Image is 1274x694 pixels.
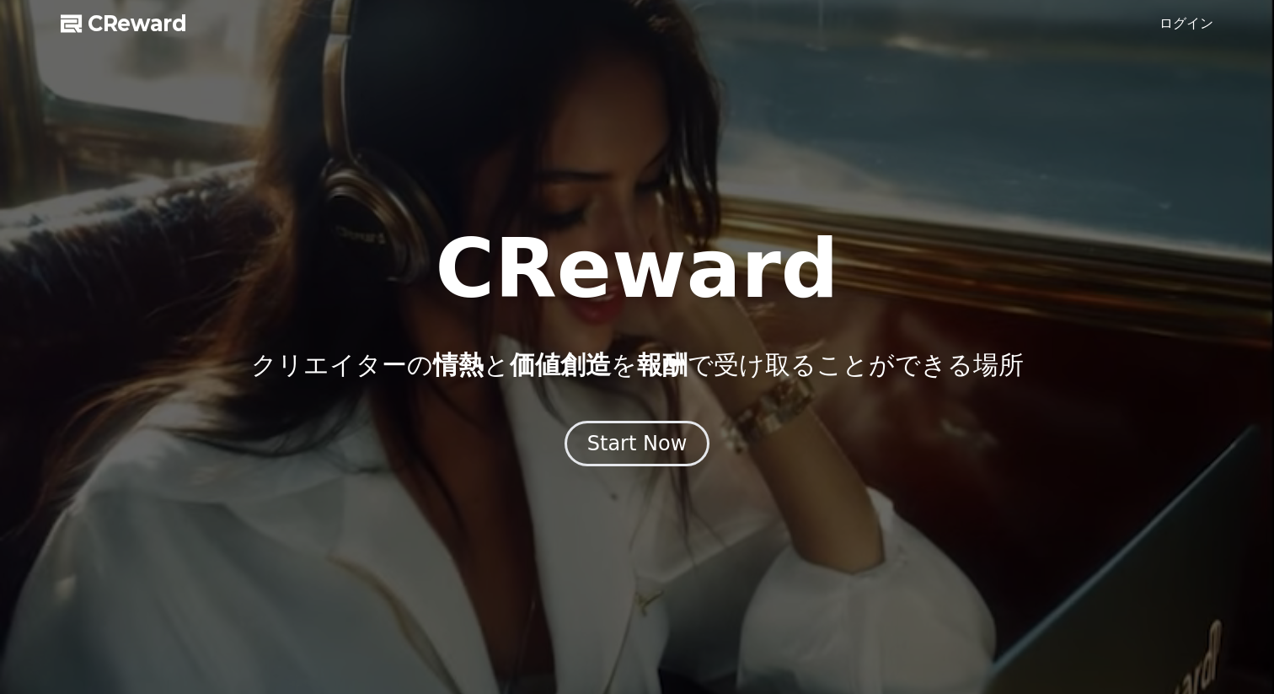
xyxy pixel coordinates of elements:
p: クリエイターの と を で受け取ることができる場所 [251,350,1024,380]
span: 情熱 [433,350,484,379]
button: Start Now [565,421,710,466]
span: 価値創造 [510,350,611,379]
h1: CReward [435,229,838,309]
span: CReward [88,10,187,37]
span: 報酬 [637,350,688,379]
a: Start Now [565,438,710,454]
a: CReward [61,10,187,37]
a: ログイン [1159,13,1213,34]
div: Start Now [587,430,688,457]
